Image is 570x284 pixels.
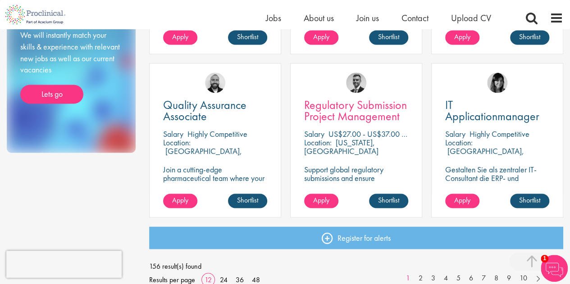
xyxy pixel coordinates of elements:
a: 48 [249,275,263,284]
a: 10 [515,273,532,283]
span: Location: [304,137,332,148]
span: Quality Assurance Associate [163,97,246,124]
p: Highly Competitive [470,129,529,139]
a: Jobs [266,12,281,24]
span: 156 result(s) found [149,259,563,273]
a: Lets go [20,85,83,104]
a: 36 [233,275,247,284]
a: Apply [304,30,338,45]
span: 1 [541,255,548,262]
a: 5 [452,273,465,283]
p: Gestalten Sie als zentraler IT-Consultant die ERP- und Produktionssysteme in einem wachsenden, in... [445,165,549,216]
span: Apply [454,32,470,41]
a: 1 [401,273,415,283]
span: Apply [313,32,329,41]
a: Join us [356,12,379,24]
p: US$27.00 - US$37.00 per hour [328,129,427,139]
a: 8 [490,273,503,283]
a: Regulatory Submission Project Management [304,99,408,122]
a: Quality Assurance Associate [163,99,267,122]
p: [GEOGRAPHIC_DATA], [GEOGRAPHIC_DATA] [163,146,242,165]
a: Contact [401,12,429,24]
span: Location: [163,137,191,148]
div: Send Proclinical your cv now! We will instantly match your skills & experience with relevant new ... [20,18,122,104]
span: Location: [445,137,473,148]
img: Jordan Kiely [205,72,225,93]
a: 6 [465,273,478,283]
a: Shortlist [369,194,408,208]
p: Support global regulatory submissions and ensure compliance excellence in a dynamic project manag... [304,165,408,208]
a: Shortlist [228,30,267,45]
a: 9 [502,273,515,283]
span: Salary [304,129,324,139]
a: Register for alerts [149,226,563,249]
p: [US_STATE], [GEOGRAPHIC_DATA] [304,137,378,156]
a: 12 [201,275,215,284]
a: Shortlist [228,194,267,208]
p: Join a cutting-edge pharmaceutical team where your precision and passion for quality will help sh... [163,165,267,208]
img: Chatbot [541,255,568,282]
a: Shortlist [510,30,549,45]
a: 4 [439,273,452,283]
a: 2 [414,273,427,283]
iframe: reCAPTCHA [6,251,122,278]
a: Shortlist [510,194,549,208]
a: IT Applicationmanager [445,99,549,122]
span: Regulatory Submission Project Management [304,97,407,124]
p: [GEOGRAPHIC_DATA], [GEOGRAPHIC_DATA] [445,146,524,165]
p: Highly Competitive [187,129,247,139]
a: Apply [163,30,197,45]
img: Alex Bill [346,72,366,93]
span: Salary [445,129,465,139]
span: Apply [454,195,470,205]
span: Apply [172,195,188,205]
span: IT Applicationmanager [445,97,539,124]
span: Apply [172,32,188,41]
a: Apply [445,194,479,208]
a: Apply [163,194,197,208]
span: Apply [313,195,329,205]
a: Apply [445,30,479,45]
a: About us [304,12,334,24]
a: 3 [427,273,440,283]
a: Apply [304,194,338,208]
a: 7 [477,273,490,283]
img: Tesnim Chagklil [487,72,507,93]
span: Salary [163,129,183,139]
a: Shortlist [369,30,408,45]
a: 24 [217,275,231,284]
a: Upload CV [451,12,491,24]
